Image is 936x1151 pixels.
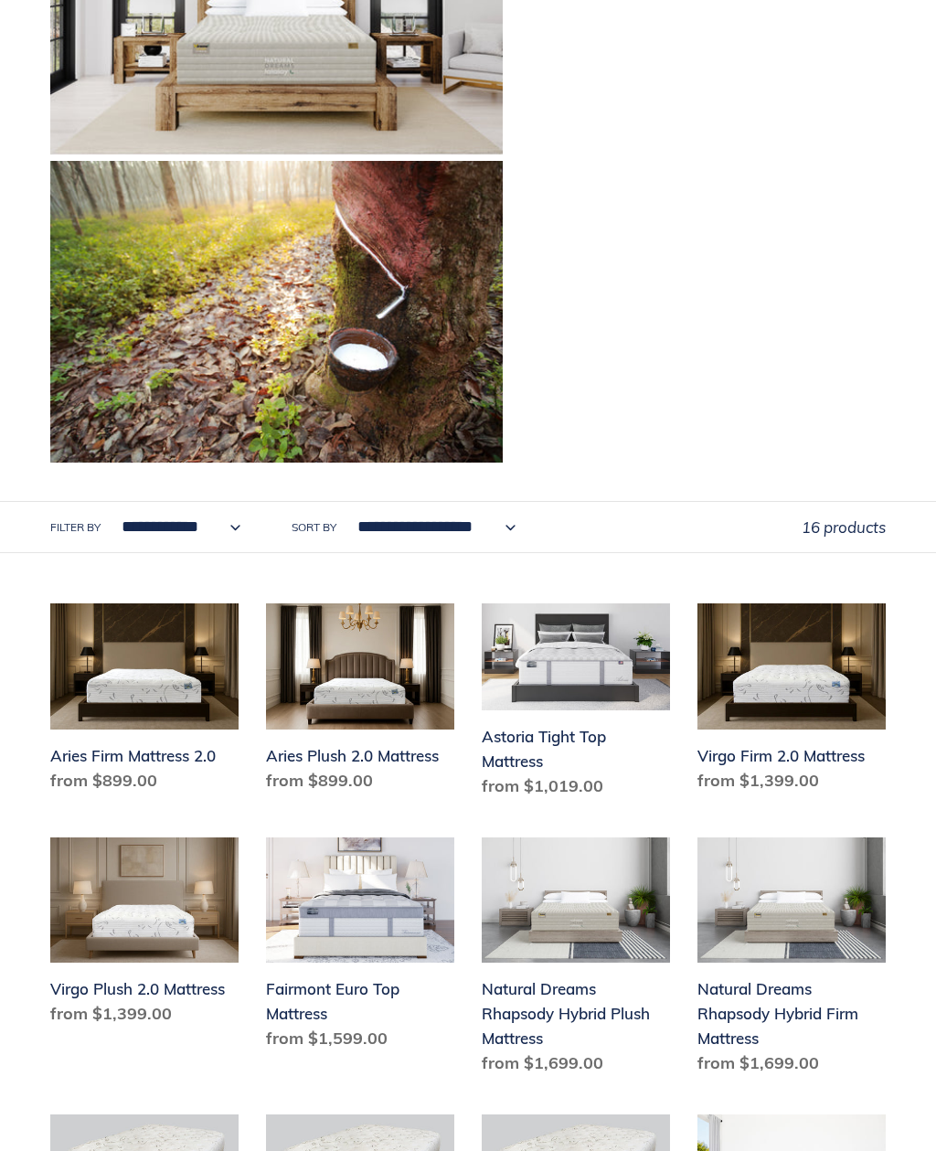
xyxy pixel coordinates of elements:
a: Fairmont Euro Top Mattress [266,837,454,1058]
a: Natural Dreams Rhapsody Hybrid Plush Mattress [482,837,670,1082]
a: Aries Firm Mattress 2.0 [50,603,239,799]
a: Astoria Tight Top Mattress [482,603,670,805]
a: Virgo Plush 2.0 Mattress [50,837,239,1033]
a: Virgo Firm 2.0 Mattress [697,603,886,799]
a: Aries Plush 2.0 Mattress [266,603,454,799]
label: Sort by [292,519,336,536]
label: Filter by [50,519,101,536]
span: 16 products [802,517,886,537]
a: Natural Dreams Rhapsody Hybrid Firm Mattress [697,837,886,1082]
